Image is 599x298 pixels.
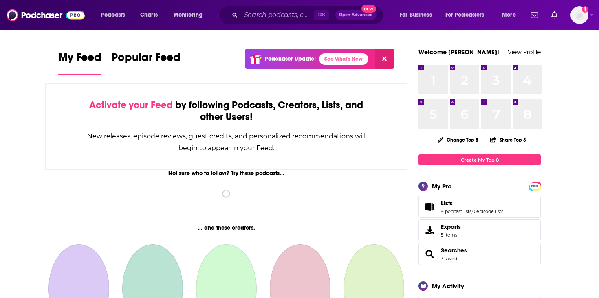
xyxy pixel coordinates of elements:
a: See What's New [319,53,368,65]
img: User Profile [570,6,588,24]
div: Not sure who to follow? Try these podcasts... [45,170,407,177]
span: Podcasts [101,9,125,21]
a: Popular Feed [111,50,181,75]
button: open menu [95,9,136,22]
button: open menu [440,9,496,22]
p: Podchaser Update! [265,55,316,62]
a: 9 podcast lists [441,208,471,214]
a: Create My Top 8 [418,154,541,165]
img: Podchaser - Follow, Share and Rate Podcasts [7,7,85,23]
span: Lists [441,199,453,207]
button: Change Top 8 [433,135,483,145]
span: Monitoring [174,9,203,21]
a: Lists [441,199,503,207]
button: open menu [394,9,442,22]
span: Activate your Feed [89,99,173,111]
a: 3 saved [441,256,457,261]
a: Show notifications dropdown [528,8,542,22]
span: New [361,5,376,13]
span: For Podcasters [445,9,484,21]
span: 5 items [441,232,461,238]
span: Exports [441,223,461,230]
span: Open Advanced [339,13,373,17]
a: Exports [418,219,541,241]
span: Exports [421,225,438,236]
a: View Profile [508,48,541,56]
span: More [502,9,516,21]
div: New releases, episode reviews, guest credits, and personalized recommendations will begin to appe... [86,130,366,154]
button: Share Top 8 [490,132,526,148]
a: Welcome [PERSON_NAME]! [418,48,499,56]
a: Lists [421,201,438,213]
span: PRO [530,183,540,189]
button: Show profile menu [570,6,588,24]
span: Lists [418,196,541,218]
a: Show notifications dropdown [548,8,561,22]
svg: Add a profile image [582,6,588,13]
span: For Business [400,9,432,21]
a: PRO [530,183,540,189]
a: 0 episode lists [472,208,503,214]
button: open menu [496,9,526,22]
span: Popular Feed [111,50,181,69]
span: Logged in as derettb [570,6,588,24]
span: ⌘ K [314,10,329,20]
a: My Feed [58,50,101,75]
button: Open AdvancedNew [335,10,377,20]
a: Searches [421,248,438,260]
span: My Feed [58,50,101,69]
div: Search podcasts, credits, & more... [226,6,391,24]
input: Search podcasts, credits, & more... [241,9,314,22]
button: open menu [168,9,213,22]
a: Charts [135,9,163,22]
span: Charts [140,9,158,21]
div: by following Podcasts, Creators, Lists, and other Users! [86,99,366,123]
span: Searches [418,243,541,265]
div: My Pro [432,182,452,190]
div: My Activity [432,282,464,290]
div: ... and these creators. [45,224,407,231]
a: Searches [441,247,467,254]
